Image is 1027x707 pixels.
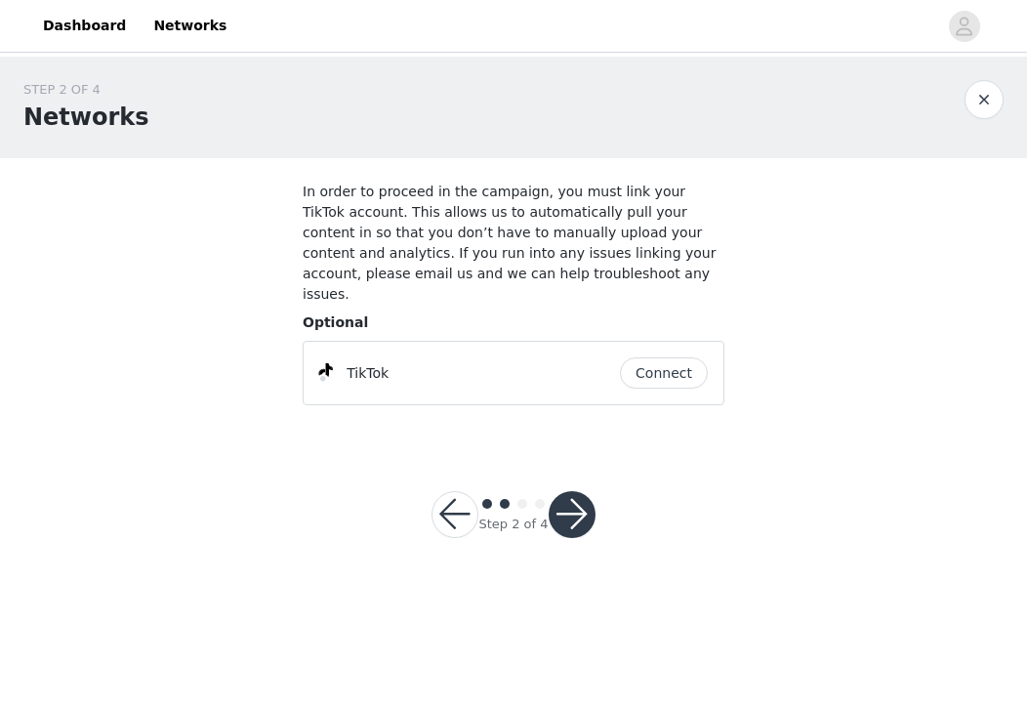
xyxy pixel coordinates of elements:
[303,182,724,305] h4: In order to proceed in the campaign, you must link your TikTok account. This allows us to automat...
[23,100,149,135] h1: Networks
[620,357,708,389] button: Connect
[23,80,149,100] div: STEP 2 OF 4
[142,4,238,48] a: Networks
[478,515,548,534] div: Step 2 of 4
[303,314,368,330] span: Optional
[955,11,973,42] div: avatar
[347,363,389,384] p: TikTok
[31,4,138,48] a: Dashboard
